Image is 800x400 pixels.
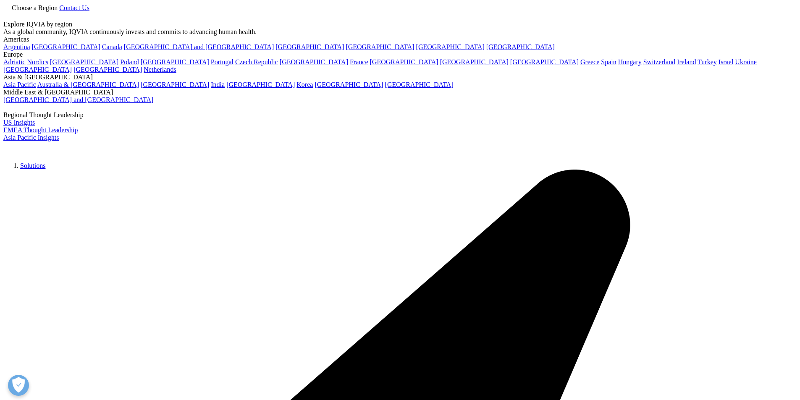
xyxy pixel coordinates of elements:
a: Korea [296,81,313,88]
a: [GEOGRAPHIC_DATA] [440,58,509,65]
a: Greece [580,58,599,65]
a: [GEOGRAPHIC_DATA] [3,66,72,73]
a: [GEOGRAPHIC_DATA] [280,58,348,65]
a: EMEA Thought Leadership [3,126,78,133]
a: [GEOGRAPHIC_DATA] [385,81,454,88]
a: [GEOGRAPHIC_DATA] [32,43,100,50]
a: Canada [102,43,122,50]
a: [GEOGRAPHIC_DATA] [141,81,209,88]
a: [GEOGRAPHIC_DATA] [315,81,383,88]
a: India [211,81,225,88]
div: Asia & [GEOGRAPHIC_DATA] [3,73,797,81]
div: Americas [3,36,797,43]
a: France [350,58,368,65]
a: Adriatic [3,58,25,65]
a: [GEOGRAPHIC_DATA] [346,43,414,50]
a: [GEOGRAPHIC_DATA] [370,58,438,65]
a: Ireland [677,58,696,65]
a: Hungary [618,58,642,65]
a: Netherlands [144,66,176,73]
a: [GEOGRAPHIC_DATA] [486,43,555,50]
div: As a global community, IQVIA continuously invests and commits to advancing human health. [3,28,797,36]
a: Contact Us [59,4,89,11]
a: Israel [719,58,734,65]
a: [GEOGRAPHIC_DATA] [416,43,485,50]
a: Czech Republic [235,58,278,65]
a: Ukraine [735,58,757,65]
a: Poland [120,58,139,65]
div: Middle East & [GEOGRAPHIC_DATA] [3,89,797,96]
a: [GEOGRAPHIC_DATA] and [GEOGRAPHIC_DATA] [124,43,274,50]
a: [GEOGRAPHIC_DATA] [141,58,209,65]
button: Open Preferences [8,375,29,396]
a: Spain [601,58,616,65]
a: Portugal [211,58,233,65]
span: Choose a Region [12,4,58,11]
a: Switzerland [643,58,675,65]
a: [GEOGRAPHIC_DATA] [226,81,295,88]
div: Regional Thought Leadership [3,111,797,119]
a: Turkey [698,58,717,65]
a: Asia Pacific [3,81,36,88]
a: Asia Pacific Insights [3,134,59,141]
a: [GEOGRAPHIC_DATA] and [GEOGRAPHIC_DATA] [3,96,153,103]
a: [GEOGRAPHIC_DATA] [50,58,118,65]
a: Solutions [20,162,45,169]
div: Europe [3,51,797,58]
div: Explore IQVIA by region [3,21,797,28]
a: [GEOGRAPHIC_DATA] [510,58,579,65]
a: Argentina [3,43,30,50]
a: [GEOGRAPHIC_DATA] [73,66,142,73]
a: Australia & [GEOGRAPHIC_DATA] [37,81,139,88]
a: [GEOGRAPHIC_DATA] [275,43,344,50]
a: Nordics [27,58,48,65]
a: US Insights [3,119,35,126]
